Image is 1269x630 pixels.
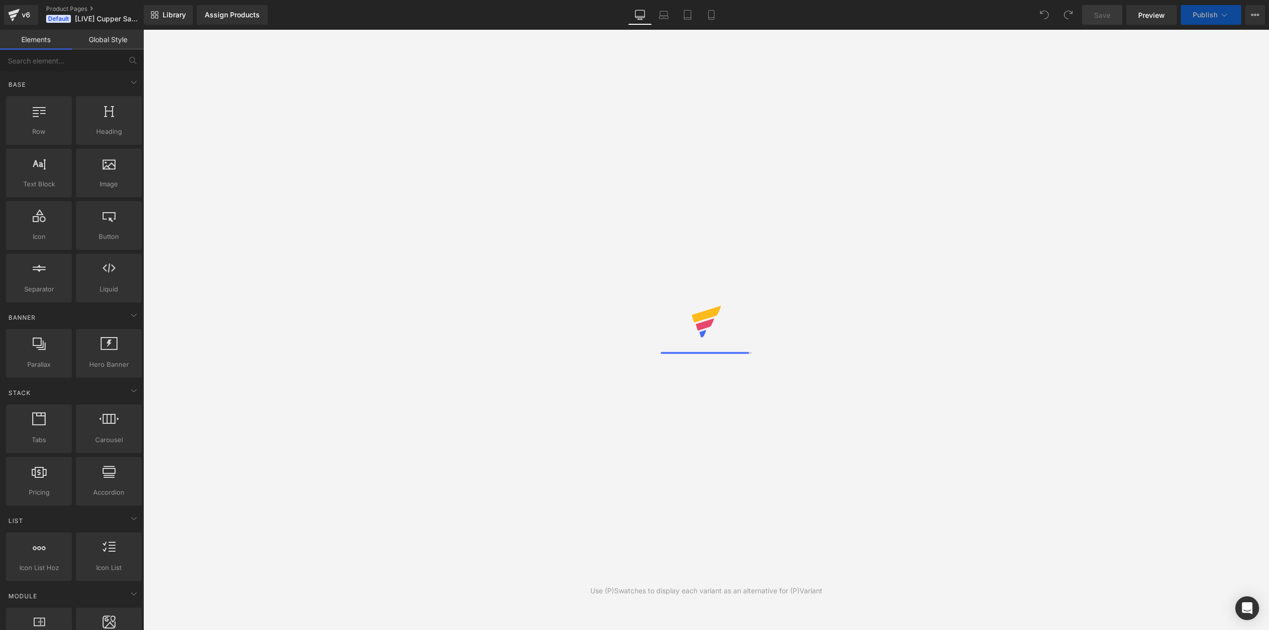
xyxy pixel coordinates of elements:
[628,5,652,25] a: Desktop
[79,126,139,137] span: Heading
[79,284,139,294] span: Liquid
[1126,5,1177,25] a: Preview
[79,435,139,445] span: Carousel
[1181,5,1241,25] button: Publish
[1193,11,1217,19] span: Publish
[9,231,69,242] span: Icon
[652,5,676,25] a: Laptop
[1235,596,1259,620] div: Open Intercom Messenger
[9,284,69,294] span: Separator
[20,8,32,21] div: v6
[9,487,69,498] span: Pricing
[1058,5,1078,25] button: Redo
[46,15,71,23] span: Default
[7,313,37,322] span: Banner
[590,585,822,596] div: Use (P)Swatches to display each variant as an alternative for (P)Variant
[1245,5,1265,25] button: More
[7,516,24,525] span: List
[1138,10,1165,20] span: Preview
[72,30,144,50] a: Global Style
[79,231,139,242] span: Button
[79,359,139,370] span: Hero Banner
[7,591,38,601] span: Module
[79,487,139,498] span: Accordion
[144,5,193,25] a: New Library
[9,359,69,370] span: Parallax
[4,5,38,25] a: v6
[676,5,699,25] a: Tablet
[7,388,32,398] span: Stack
[1094,10,1110,20] span: Save
[9,126,69,137] span: Row
[9,179,69,189] span: Text Block
[79,563,139,573] span: Icon List
[205,11,260,19] div: Assign Products
[699,5,723,25] a: Mobile
[75,15,141,23] span: [LIVE] Cupper Savings Bundle ([DATE] Sale) [DATE]
[1035,5,1054,25] button: Undo
[9,435,69,445] span: Tabs
[9,563,69,573] span: Icon List Hoz
[7,80,27,89] span: Base
[79,179,139,189] span: Image
[46,5,160,13] a: Product Pages
[163,10,186,19] span: Library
